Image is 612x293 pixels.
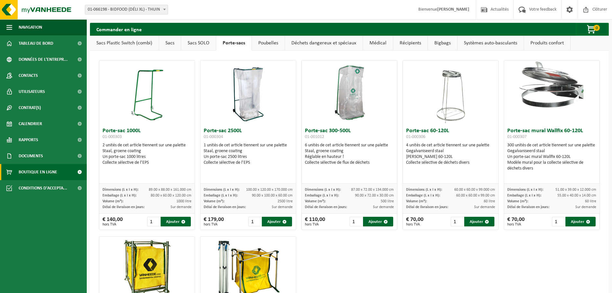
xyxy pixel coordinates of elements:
[363,36,393,50] a: Médical
[575,205,596,209] span: Sur demande
[507,199,528,203] span: Volume (m³):
[204,160,293,166] div: Collecte sélective de l’EPS
[285,36,363,50] a: Déchets dangereux et spéciaux
[272,205,293,209] span: Sur demande
[406,217,423,226] div: € 70,00
[305,160,394,166] div: Collecte sélective de flux de déchets
[484,199,495,203] span: 60 litre
[262,217,292,226] button: Ajouter
[305,128,394,141] h3: Porte-sac 300-500L
[232,60,264,125] img: 01-000304
[406,188,442,192] span: Dimensions (L x l x H):
[305,148,394,154] div: Staal, groene coating
[161,217,191,226] button: Ajouter
[406,205,448,209] span: Délai de livraison en jours:
[102,223,123,226] span: hors TVA
[451,217,464,226] input: 1
[437,7,469,12] strong: [PERSON_NAME]
[576,23,608,36] button: 0
[204,154,293,160] div: Un porte-sac 2500 litres
[524,36,570,50] a: Produits confort
[507,194,541,197] span: Emballage (L x l x H):
[355,194,394,197] span: 90.00 x 72.00 x 30.00 cm
[252,194,293,197] span: 90.00 x 100.00 x 60.00 cm
[102,128,191,141] h3: Porte-sac 1000L
[102,188,138,192] span: Dimensions (L x l x H):
[19,100,41,116] span: Contrat(s)
[305,199,326,203] span: Volume (m³):
[102,148,191,154] div: Staal, groene coating
[406,160,495,166] div: Collecte sélective de déchets divers
[204,194,238,197] span: Emballage (L x l x H):
[406,194,440,197] span: Emballage (L x l x H):
[246,188,293,192] span: 100.00 x 120.00 x 170.000 cm
[19,132,38,148] span: Rapports
[381,199,394,203] span: 500 litre
[19,51,68,68] span: Données de l'entrepr...
[507,160,596,171] div: Modèle mural pour la collecte sélective de déchets divers
[204,199,225,203] span: Volume (m³):
[557,194,596,197] span: 55.00 x 40.00 x 14.00 cm
[406,134,425,139] span: 01-000306
[393,36,428,50] a: Récipients
[19,164,57,180] span: Boutique en ligne
[147,217,160,226] input: 1
[90,23,148,35] h2: Commander en ligne
[507,134,527,139] span: 01-000307
[171,205,191,209] span: Sur demande
[19,180,67,196] span: Conditions d'accepta...
[102,194,137,197] span: Emballage (L x l x H):
[19,148,43,164] span: Documents
[305,188,341,192] span: Dimensions (L x l x H):
[19,19,42,35] span: Navigation
[204,134,223,139] span: 01-000304
[278,199,293,203] span: 2500 litre
[317,60,382,125] img: 01-001012
[504,60,599,108] img: 01-000307
[102,205,145,209] span: Délai de livraison en jours:
[507,217,525,226] div: € 70,00
[552,217,565,226] input: 1
[305,134,324,139] span: 01-001012
[204,148,293,154] div: Staal, groene coating
[102,217,123,226] div: € 140,00
[373,205,394,209] span: Sur demande
[507,223,525,226] span: hors TVA
[204,142,293,166] div: 1 unités de cet article tiennent sur une palette
[159,36,181,50] a: Sacs
[507,188,543,192] span: Dimensions (L x l x H):
[19,35,53,51] span: Tableau de bord
[464,217,494,226] button: Ajouter
[248,217,262,226] input: 1
[507,128,596,141] h3: Porte-sac mural Wallfix 60-120L
[406,154,495,160] div: [PERSON_NAME] 60-120L
[406,128,495,141] h3: Porte-sac 60-120L
[151,194,191,197] span: 80.00 x 60.00 x 120.00 cm
[204,188,240,192] span: Dimensions (L x l x H):
[406,223,423,226] span: hors TVA
[565,217,596,226] button: Ajouter
[131,60,163,125] img: 01-000303
[85,5,168,14] span: 01-066198 - BIDFOOD (DÉLI XL) - THUIN
[102,134,122,139] span: 01-000303
[456,194,495,197] span: 60.00 x 60.00 x 99.00 cm
[305,194,339,197] span: Emballage (L x l x H):
[252,36,285,50] a: Poubelles
[507,154,596,160] div: Un porte-sac mural Wallfix 60-120L
[102,154,191,160] div: Un porte-sac 1000 litres
[363,217,393,226] button: Ajouter
[351,188,394,192] span: 87.00 x 72.00 x 134.000 cm
[19,116,42,132] span: Calendrier
[204,205,246,209] span: Délai de livraison en jours:
[305,223,325,226] span: hors TVA
[149,188,191,192] span: 89.00 x 88.00 x 161.000 cm
[102,142,191,166] div: 2 unités de cet article tiennent sur une palette
[176,199,191,203] span: 1000 litre
[555,188,596,192] span: 51.00 x 39.00 x 12.000 cm
[507,205,549,209] span: Délai de livraison en jours:
[406,142,495,166] div: 4 unités de cet article tiennent sur une palette
[406,148,495,154] div: Gegalvaniseerd staal
[435,60,467,125] img: 01-000306
[350,217,363,226] input: 1
[19,68,38,84] span: Contacts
